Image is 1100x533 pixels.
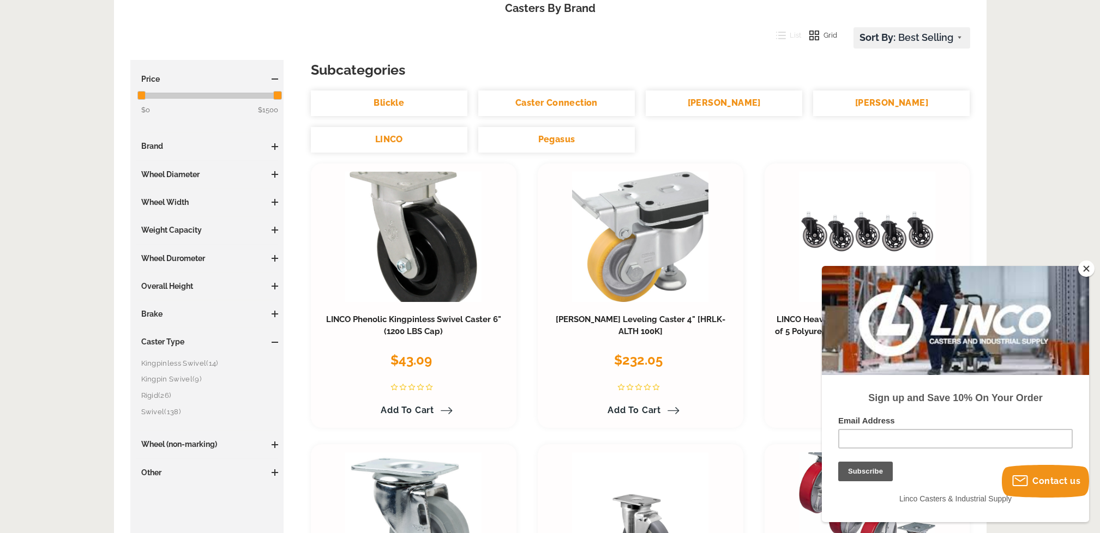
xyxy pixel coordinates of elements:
a: Add to Cart [601,401,680,420]
a: [PERSON_NAME] Leveling Caster 4" [HRLK-ALTH 100K] [556,314,725,336]
a: Kingpin Swivel(9) [141,373,279,385]
span: Add to Cart [381,405,434,415]
a: LINCO [311,127,467,153]
label: Email Address [16,150,251,163]
span: (138) [164,408,181,416]
h3: Caster Type [136,336,279,347]
h3: Price [136,74,279,84]
h3: Wheel Width [136,197,279,208]
button: Close [1078,261,1095,277]
span: Contact us [1032,476,1080,486]
a: Kingpinless Swivel(14) [141,358,279,370]
h1: Casters By Brand [130,1,970,16]
h3: Brake [136,308,279,319]
h3: Other [136,467,279,478]
h3: Wheel Diameter [136,169,279,180]
a: Swivel(138) [141,406,279,418]
a: LINCO Heavy Duty Office Chair Casters 3" - Set of 5 Polyurethane Swivel Wheels (600 LBS Cap Combi... [775,314,960,348]
a: [PERSON_NAME] [813,90,970,116]
button: Grid [801,27,837,44]
a: Rigid(26) [141,390,279,402]
span: (14) [206,359,218,367]
a: Add to Cart [374,401,453,420]
span: $1500 [258,104,278,116]
button: List [768,27,802,44]
span: (26) [158,391,171,399]
h3: Wheel (non-marking) [136,439,279,450]
h3: Overall Height [136,281,279,292]
button: Contact us [1002,465,1089,498]
span: (9) [193,375,201,383]
span: $43.09 [390,352,432,368]
h3: Wheel Durometer [136,253,279,264]
a: [PERSON_NAME] [646,90,802,116]
h3: Weight Capacity [136,225,279,235]
span: Add to Cart [608,405,661,415]
span: $0 [141,106,150,114]
a: Blickle [311,90,467,116]
input: Subscribe [16,196,71,215]
h3: Subcategories [311,60,970,80]
span: Linco Casters & Industrial Supply [77,228,190,237]
a: LINCO Phenolic Kingpinless Swivel Caster 6" (1200 LBS Cap) [326,314,501,336]
h3: Brand [136,141,279,152]
strong: Sign up and Save 10% On Your Order [46,126,220,137]
span: $232.05 [614,352,663,368]
a: Pegasus [478,127,635,153]
a: Caster Connection [478,90,635,116]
